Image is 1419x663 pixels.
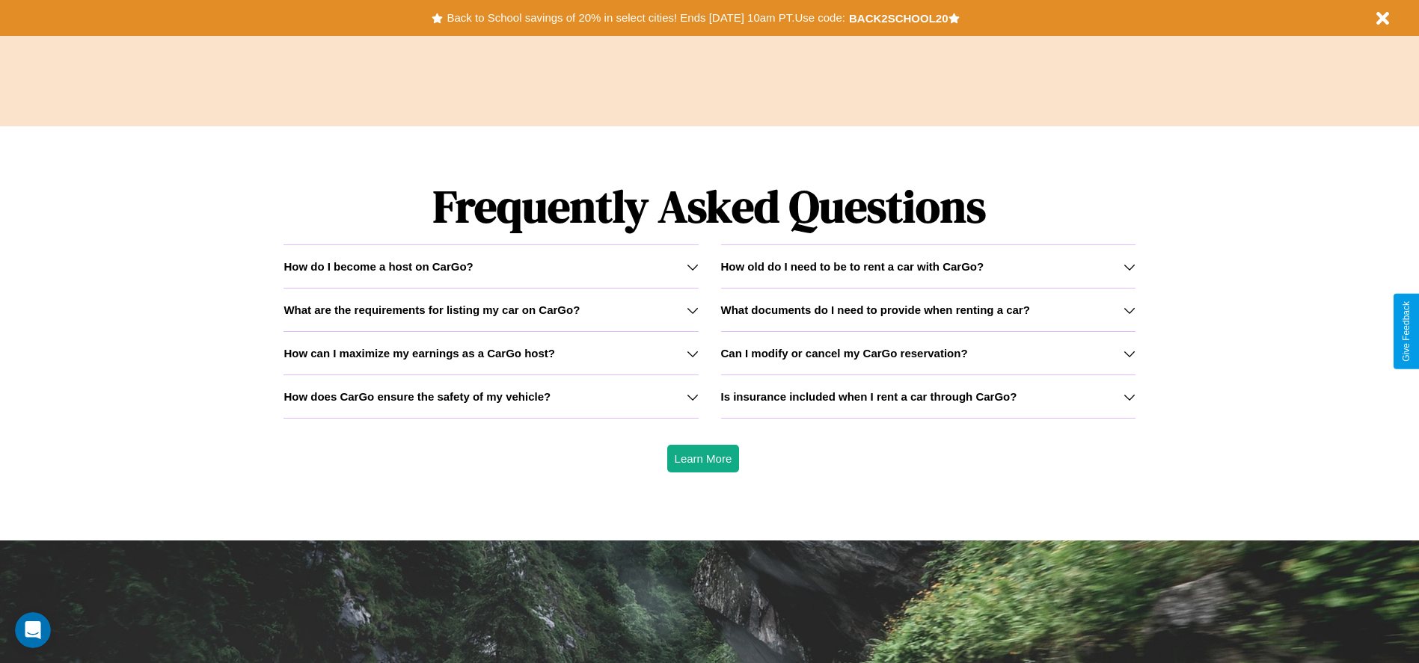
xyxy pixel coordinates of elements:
[849,12,948,25] b: BACK2SCHOOL20
[667,445,740,472] button: Learn More
[721,390,1017,403] h3: Is insurance included when I rent a car through CarGo?
[284,347,555,360] h3: How can I maximize my earnings as a CarGo host?
[443,7,848,28] button: Back to School savings of 20% in select cities! Ends [DATE] 10am PT.Use code:
[1401,301,1412,362] div: Give Feedback
[284,168,1135,244] h1: Frequently Asked Questions
[15,612,51,648] iframe: Intercom live chat
[721,347,968,360] h3: Can I modify or cancel my CarGo reservation?
[284,260,473,273] h3: How do I become a host on CarGo?
[721,260,984,273] h3: How old do I need to be to rent a car with CarGo?
[721,303,1030,316] h3: What documents do I need to provide when renting a car?
[284,390,551,403] h3: How does CarGo ensure the safety of my vehicle?
[284,303,580,316] h3: What are the requirements for listing my car on CarGo?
